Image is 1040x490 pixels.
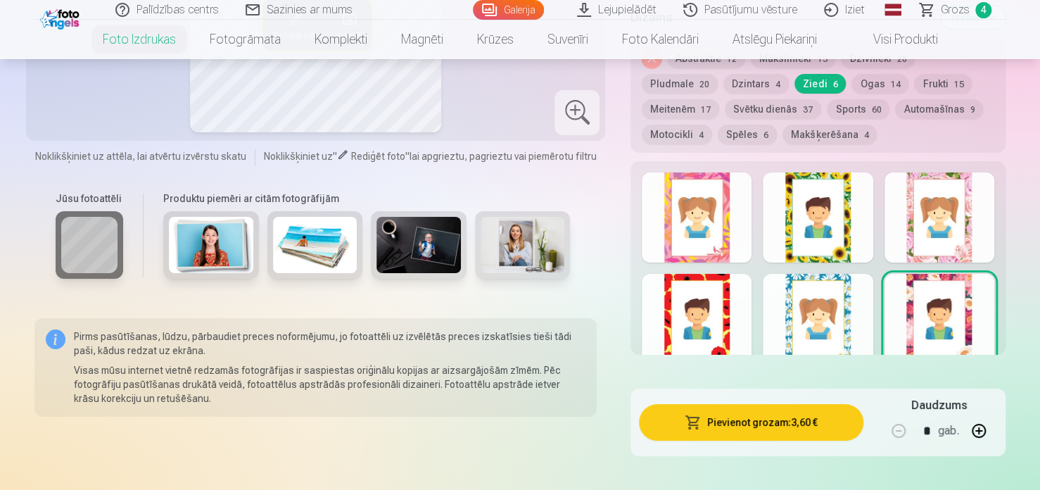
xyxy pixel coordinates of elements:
[970,105,975,115] span: 9
[782,125,877,144] button: Makšķerēšana4
[834,20,955,59] a: Visi produkti
[639,404,863,441] button: Pievienot grozam:3,60 €
[86,20,193,59] a: Foto izdrukas
[890,80,900,89] span: 14
[775,80,780,89] span: 4
[642,99,719,119] button: Meitenēm17
[264,151,333,162] span: Noklikšķiniet uz
[871,105,881,115] span: 60
[725,99,821,119] button: Svētku dienās37
[40,6,83,30] img: /fa1
[803,105,813,115] span: 37
[716,20,834,59] a: Atslēgu piekariņi
[699,80,709,89] span: 20
[851,74,908,94] button: Ogas14
[531,20,605,59] a: Suvenīri
[405,151,410,162] span: "
[605,20,716,59] a: Foto kalendāri
[723,74,789,94] button: Dzintars4
[895,99,983,119] button: Automašīnas9
[953,80,963,89] span: 15
[56,191,123,206] h6: Jūsu fotoattēli
[911,397,966,414] h5: Daudzums
[158,191,576,206] h6: Produktu piemēri ar citām fotogrāfijām
[863,130,868,140] span: 4
[718,125,777,144] button: Spēles6
[460,20,531,59] a: Krūzes
[817,54,827,64] span: 15
[74,329,585,358] p: Pirms pasūtīšanas, lūdzu, pārbaudiet preces noformējumu, jo fotoattēli uz izvēlētās preces izskat...
[701,105,711,115] span: 17
[941,1,970,18] span: Grozs
[298,20,384,59] a: Komplekti
[975,2,991,18] span: 4
[938,414,959,448] div: gab.
[827,99,889,119] button: Sports60
[832,80,837,89] span: 6
[74,363,585,406] p: Visas mūsu internet vietnē redzamās fotogrāfijas ir saspiestas oriģinālu kopijas ar aizsargājošām...
[333,151,337,162] span: "
[35,149,246,163] span: Noklikšķiniet uz attēla, lai atvērtu izvērstu skatu
[642,125,712,144] button: Motocikli4
[794,74,846,94] button: Ziedi6
[699,130,704,140] span: 4
[763,130,768,140] span: 6
[410,151,597,162] span: lai apgrieztu, pagrieztu vai piemērotu filtru
[914,74,972,94] button: Frukti15
[193,20,298,59] a: Fotogrāmata
[896,54,906,64] span: 28
[384,20,460,59] a: Magnēti
[351,151,405,162] span: Rediģēt foto
[727,54,737,64] span: 12
[642,74,718,94] button: Pludmale20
